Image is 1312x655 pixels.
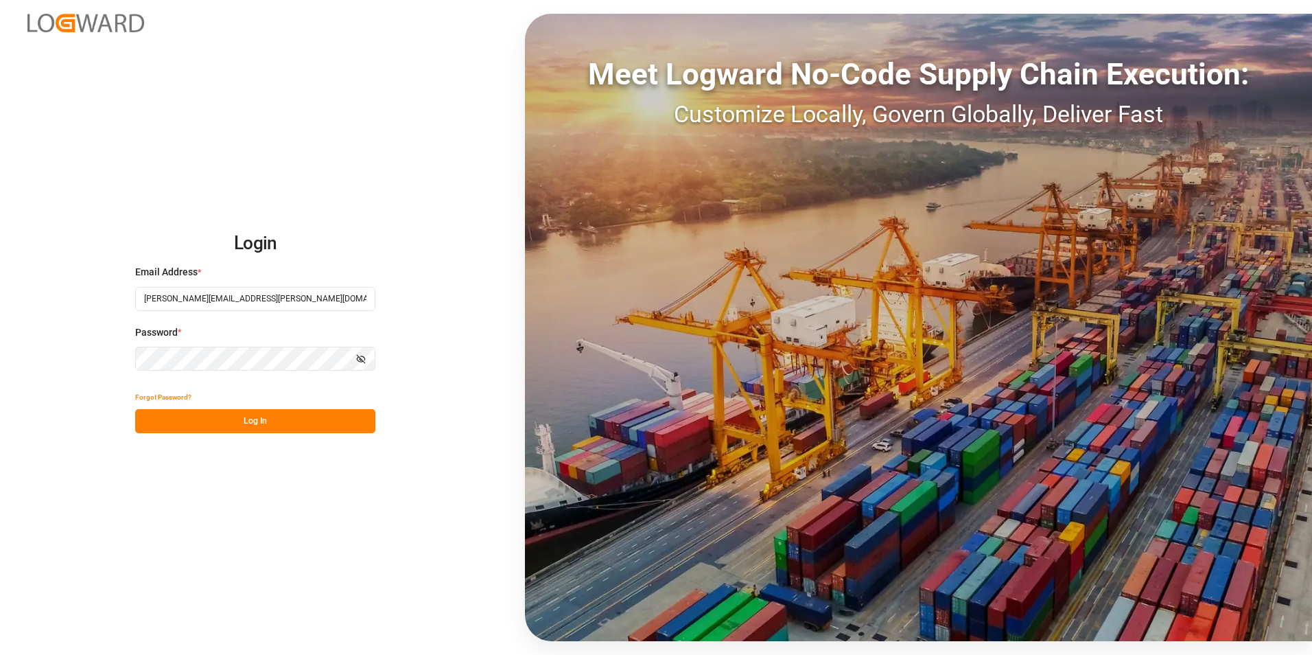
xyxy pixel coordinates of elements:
[135,325,178,340] span: Password
[135,265,198,279] span: Email Address
[135,222,375,266] h2: Login
[525,97,1312,132] div: Customize Locally, Govern Globally, Deliver Fast
[525,51,1312,97] div: Meet Logward No-Code Supply Chain Execution:
[135,409,375,433] button: Log In
[135,385,191,409] button: Forgot Password?
[27,14,144,32] img: Logward_new_orange.png
[135,287,375,311] input: Enter your email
